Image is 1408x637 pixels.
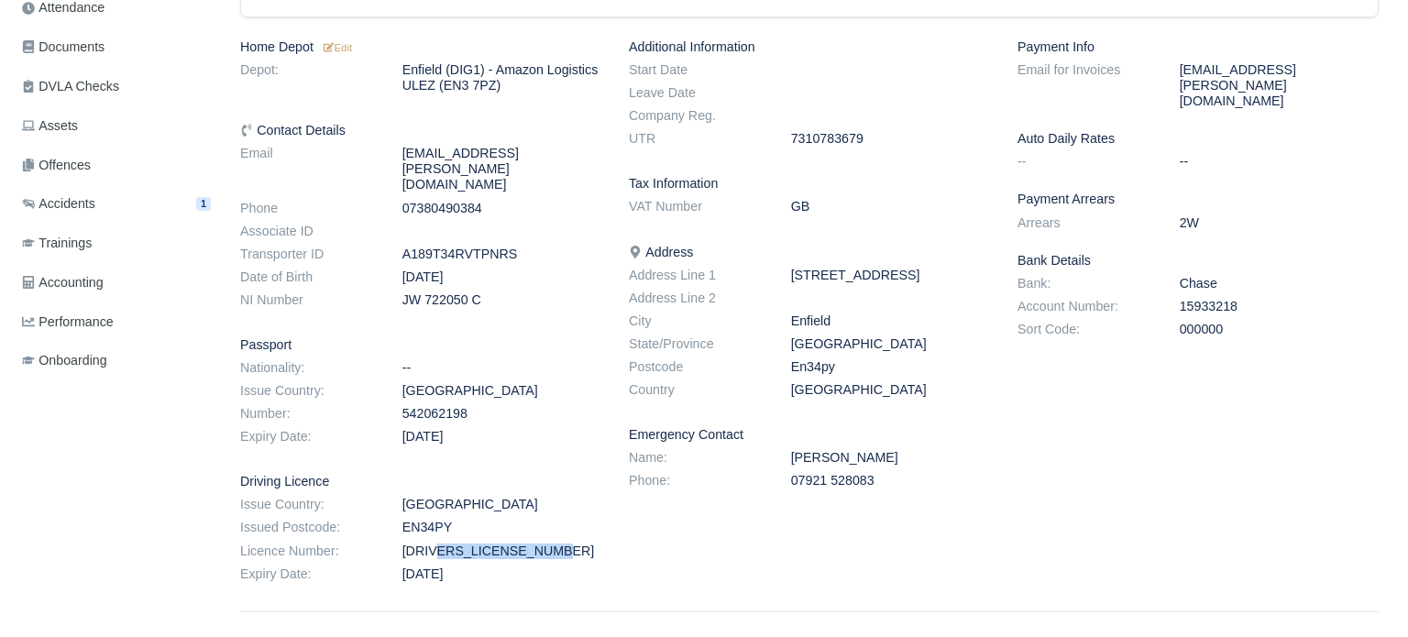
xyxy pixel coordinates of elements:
[226,429,389,445] dt: Expiry Date:
[777,473,1004,489] dd: 07921 528083
[15,343,218,379] a: Onboarding
[1166,276,1392,291] dd: Chase
[615,313,777,329] dt: City
[1316,549,1408,637] iframe: Chat Widget
[226,544,389,559] dt: Licence Number:
[226,247,389,262] dt: Transporter ID
[226,406,389,422] dt: Number:
[1166,215,1392,231] dd: 2W
[22,76,119,97] span: DVLA Checks
[389,497,615,512] dd: [GEOGRAPHIC_DATA]
[15,148,218,183] a: Offences
[196,197,211,211] span: 1
[777,382,1004,398] dd: [GEOGRAPHIC_DATA]
[389,544,615,559] dd: [DRIVERS_LICENSE_NUMBER]
[777,450,1004,466] dd: [PERSON_NAME]
[615,291,777,306] dt: Address Line 2
[22,115,78,137] span: Assets
[22,312,114,333] span: Performance
[629,245,990,260] h6: Address
[1004,62,1166,109] dt: Email for Invoices
[615,85,777,101] dt: Leave Date
[389,62,615,93] dd: Enfield (DIG1) - Amazon Logistics ULEZ (EN3 7PZ)
[389,360,615,376] dd: --
[321,39,352,54] a: Edit
[226,62,389,93] dt: Depot:
[777,268,1004,283] dd: [STREET_ADDRESS]
[22,37,104,58] span: Documents
[629,39,990,55] h6: Additional Information
[389,269,615,285] dd: [DATE]
[226,201,389,216] dt: Phone
[1166,299,1392,314] dd: 15933218
[615,268,777,283] dt: Address Line 1
[226,269,389,285] dt: Date of Birth
[615,382,777,398] dt: Country
[22,272,104,293] span: Accounting
[629,427,990,443] h6: Emergency Contact
[1166,322,1392,337] dd: 000000
[240,474,601,489] h6: Driving Licence
[15,265,218,301] a: Accounting
[1004,276,1166,291] dt: Bank:
[240,337,601,353] h6: Passport
[15,108,218,144] a: Assets
[240,39,601,55] h6: Home Depot
[1017,192,1379,207] h6: Payment Arrears
[226,146,389,192] dt: Email
[226,224,389,239] dt: Associate ID
[226,520,389,535] dt: Issued Postcode:
[629,176,990,192] h6: Tax Information
[777,336,1004,352] dd: [GEOGRAPHIC_DATA]
[1004,215,1166,231] dt: Arrears
[615,359,777,375] dt: Postcode
[389,566,615,582] dd: [DATE]
[389,292,615,308] dd: JW 722050 C
[1004,322,1166,337] dt: Sort Code:
[15,304,218,340] a: Performance
[777,313,1004,329] dd: Enfield
[15,29,218,65] a: Documents
[389,383,615,399] dd: [GEOGRAPHIC_DATA]
[22,193,95,214] span: Accidents
[615,131,777,147] dt: UTR
[1004,154,1166,170] dt: --
[1004,299,1166,314] dt: Account Number:
[226,360,389,376] dt: Nationality:
[615,62,777,78] dt: Start Date
[1166,154,1392,170] dd: --
[1017,253,1379,269] h6: Bank Details
[389,429,615,445] dd: [DATE]
[389,406,615,422] dd: 542062198
[22,155,91,176] span: Offences
[777,359,1004,375] dd: En34py
[615,450,777,466] dt: Name:
[240,123,601,138] h6: Contact Details
[615,199,777,214] dt: VAT Number
[777,199,1004,214] dd: GB
[226,566,389,582] dt: Expiry Date:
[1166,62,1392,109] dd: [EMAIL_ADDRESS][PERSON_NAME][DOMAIN_NAME]
[1017,39,1379,55] h6: Payment Info
[22,350,107,371] span: Onboarding
[15,225,218,261] a: Trainings
[615,336,777,352] dt: State/Province
[22,233,92,254] span: Trainings
[321,42,352,53] small: Edit
[389,247,615,262] dd: A189T34RVTPNRS
[777,131,1004,147] dd: 7310783679
[226,292,389,308] dt: NI Number
[615,108,777,124] dt: Company Reg.
[15,186,218,222] a: Accidents 1
[615,473,777,489] dt: Phone:
[226,383,389,399] dt: Issue Country:
[389,146,615,192] dd: [EMAIL_ADDRESS][PERSON_NAME][DOMAIN_NAME]
[226,497,389,512] dt: Issue Country:
[15,69,218,104] a: DVLA Checks
[389,201,615,216] dd: 07380490384
[1017,131,1379,147] h6: Auto Daily Rates
[389,520,615,535] dd: EN34PY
